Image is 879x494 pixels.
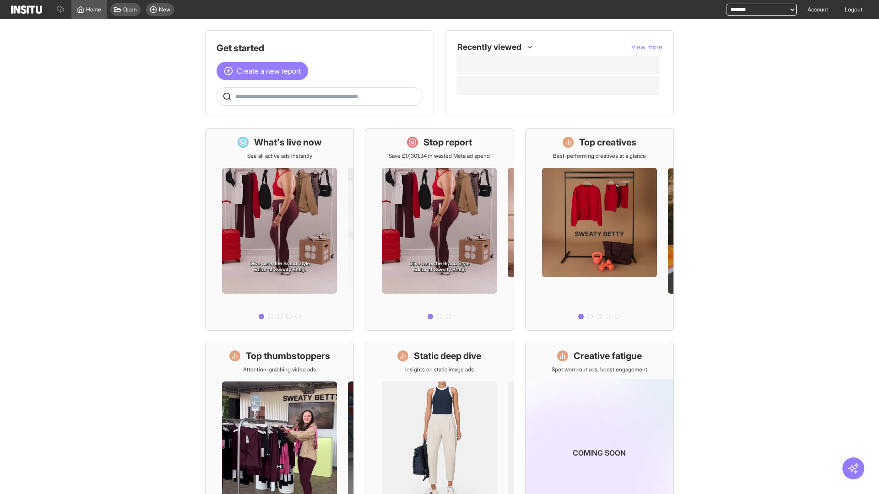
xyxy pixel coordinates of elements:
[405,366,474,373] p: Insights on static image ads
[11,5,42,14] img: Logo
[123,6,137,13] span: Open
[414,349,481,362] h1: Static deep dive
[217,42,423,54] h1: Get started
[423,136,472,149] h1: Stop report
[237,65,301,76] span: Create a new report
[205,128,354,331] a: What's live nowSee all active ads instantly
[631,43,662,52] button: View more
[579,136,636,149] h1: Top creatives
[553,152,646,160] p: Best-performing creatives at a glance
[254,136,322,149] h1: What's live now
[631,43,662,51] span: View more
[247,152,312,160] p: See all active ads instantly
[389,152,490,160] p: Save £17,301.34 in wasted Meta ad spend
[365,128,514,331] a: Stop reportSave £17,301.34 in wasted Meta ad spend
[525,128,674,331] a: Top creativesBest-performing creatives at a glance
[86,6,101,13] span: Home
[217,62,308,80] button: Create a new report
[243,366,316,373] p: Attention-grabbing video ads
[159,6,170,13] span: New
[246,349,330,362] h1: Top thumbstoppers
